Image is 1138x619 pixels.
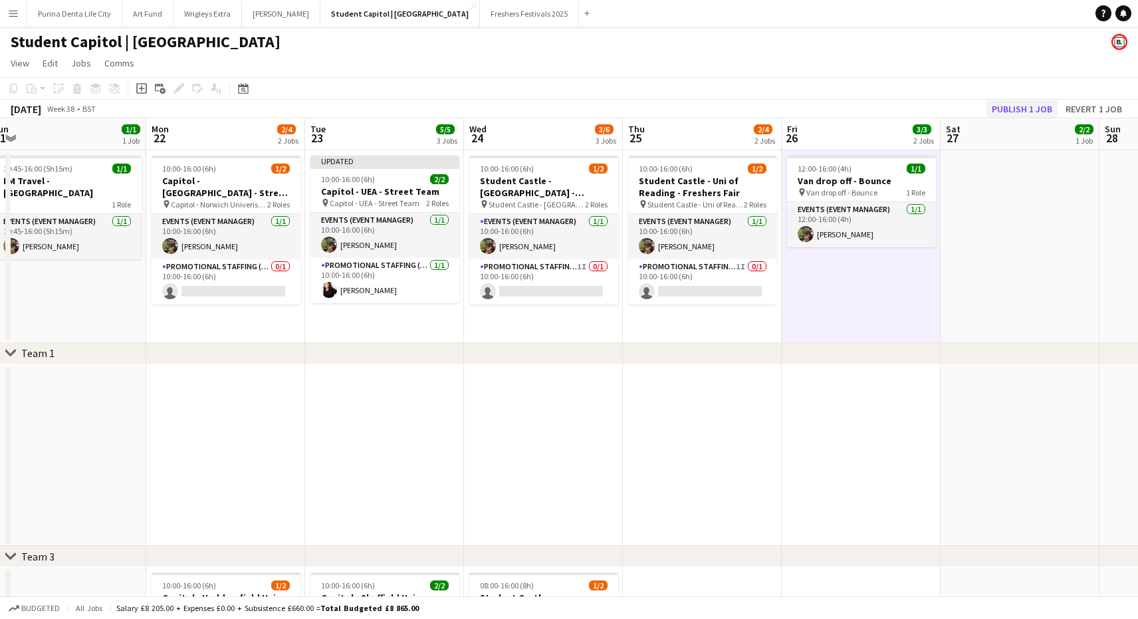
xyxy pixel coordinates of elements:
[112,164,131,174] span: 1/1
[1105,123,1121,135] span: Sun
[173,1,242,27] button: Wrigleys Extra
[150,130,169,146] span: 22
[44,104,77,114] span: Week 38
[1076,136,1093,146] div: 1 Job
[271,164,290,174] span: 1/2
[112,199,131,209] span: 1 Role
[3,164,72,174] span: 10:45-16:00 (5h15m)
[73,603,105,613] span: All jobs
[626,130,645,146] span: 25
[430,174,449,184] span: 2/2
[1075,124,1093,134] span: 2/2
[1111,34,1127,50] app-user-avatar: Bounce Activations Ltd
[480,1,579,27] button: Freshers Festivals 2025
[469,214,618,259] app-card-role: Events (Event Manager)1/110:00-16:00 (6h)[PERSON_NAME]
[628,175,777,199] h3: Student Castle - Uni of Reading - Freshers Fair
[267,199,290,209] span: 2 Roles
[946,123,961,135] span: Sat
[278,136,298,146] div: 2 Jobs
[647,199,744,209] span: Student Castle - Uni of Reading - Freshers Fair
[277,124,296,134] span: 2/4
[748,164,766,174] span: 1/2
[11,32,281,52] h1: Student Capitol | [GEOGRAPHIC_DATA]
[152,214,300,259] app-card-role: Events (Event Manager)1/110:00-16:00 (6h)[PERSON_NAME]
[489,199,585,209] span: Student Castle - [GEOGRAPHIC_DATA] - Freshers Fair
[21,604,60,613] span: Budgeted
[310,592,459,616] h3: Capitol - Sheffield Uni - Street Team
[21,346,55,360] div: Team 1
[321,580,375,590] span: 10:00-16:00 (6h)
[122,1,173,27] button: Art Fund
[27,1,122,27] button: Purina Denta Life City
[628,123,645,135] span: Thu
[310,258,459,303] app-card-role: Promotional Staffing (Brand Ambassadors)1/110:00-16:00 (6h)[PERSON_NAME]
[986,100,1058,118] button: Publish 1 job
[122,124,140,134] span: 1/1
[787,156,936,247] app-job-card: 12:00-16:00 (4h)1/1Van drop off - Bounce Van drop off - Bounce1 RoleEvents (Event Manager)1/112:0...
[310,213,459,258] app-card-role: Events (Event Manager)1/110:00-16:00 (6h)[PERSON_NAME]
[152,123,169,135] span: Mon
[271,580,290,590] span: 1/2
[436,124,455,134] span: 5/5
[595,124,614,134] span: 3/6
[310,156,459,303] app-job-card: Updated10:00-16:00 (6h)2/2Capitol - UEA - Street Team Capitol - UEA - Street Team2 RolesEvents (E...
[330,198,419,208] span: Capitol - UEA - Street Team
[628,214,777,259] app-card-role: Events (Event Manager)1/110:00-16:00 (6h)[PERSON_NAME]
[11,57,29,69] span: View
[785,130,798,146] span: 26
[21,550,55,563] div: Team 3
[104,57,134,69] span: Comms
[310,156,459,166] div: Updated
[754,124,772,134] span: 2/4
[171,199,267,209] span: Capitol - Norwich Univeristy of The Arts - Street Team
[162,580,216,590] span: 10:00-16:00 (6h)
[71,57,91,69] span: Jobs
[152,259,300,305] app-card-role: Promotional Staffing (Brand Ambassadors)0/110:00-16:00 (6h)
[589,580,608,590] span: 1/2
[242,1,320,27] button: [PERSON_NAME]
[321,174,375,184] span: 10:00-16:00 (6h)
[152,592,300,616] h3: Capitol - Huddersfield Uni - Street Team
[469,175,618,199] h3: Student Castle - [GEOGRAPHIC_DATA] - Freshers Fair
[43,57,58,69] span: Edit
[589,164,608,174] span: 1/2
[944,130,961,146] span: 27
[798,164,852,174] span: 12:00-16:00 (4h)
[152,156,300,305] app-job-card: 10:00-16:00 (6h)1/2Capitol - [GEOGRAPHIC_DATA] - Street Team Capitol - Norwich Univeristy of The ...
[906,187,925,197] span: 1 Role
[907,164,925,174] span: 1/1
[37,55,63,72] a: Edit
[469,123,487,135] span: Wed
[596,136,616,146] div: 3 Jobs
[162,164,216,174] span: 10:00-16:00 (6h)
[628,156,777,305] div: 10:00-16:00 (6h)1/2Student Castle - Uni of Reading - Freshers Fair Student Castle - Uni of Readin...
[320,1,480,27] button: Student Capitol | [GEOGRAPHIC_DATA]
[437,136,457,146] div: 3 Jobs
[122,136,140,146] div: 1 Job
[467,130,487,146] span: 24
[628,259,777,305] app-card-role: Promotional Staffing (Brand Ambassadors)1I0/110:00-16:00 (6h)
[480,580,534,590] span: 08:00-16:00 (8h)
[426,198,449,208] span: 2 Roles
[1103,130,1121,146] span: 28
[469,156,618,305] app-job-card: 10:00-16:00 (6h)1/2Student Castle - [GEOGRAPHIC_DATA] - Freshers Fair Student Castle - [GEOGRAPHI...
[430,580,449,590] span: 2/2
[787,123,798,135] span: Fri
[1060,100,1127,118] button: Revert 1 job
[480,164,534,174] span: 10:00-16:00 (6h)
[7,601,62,616] button: Budgeted
[585,199,608,209] span: 2 Roles
[469,592,618,616] h3: Student Castle - [GEOGRAPHIC_DATA] [GEOGRAPHIC_DATA][PERSON_NAME] - Freshers Fair
[754,136,775,146] div: 2 Jobs
[806,187,877,197] span: Van drop off - Bounce
[469,259,618,305] app-card-role: Promotional Staffing (Brand Ambassadors)1I0/110:00-16:00 (6h)
[11,102,41,116] div: [DATE]
[116,603,419,613] div: Salary £8 205.00 + Expenses £0.00 + Subsistence £660.00 =
[310,186,459,197] h3: Capitol - UEA - Street Team
[320,603,419,613] span: Total Budgeted £8 865.00
[308,130,326,146] span: 23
